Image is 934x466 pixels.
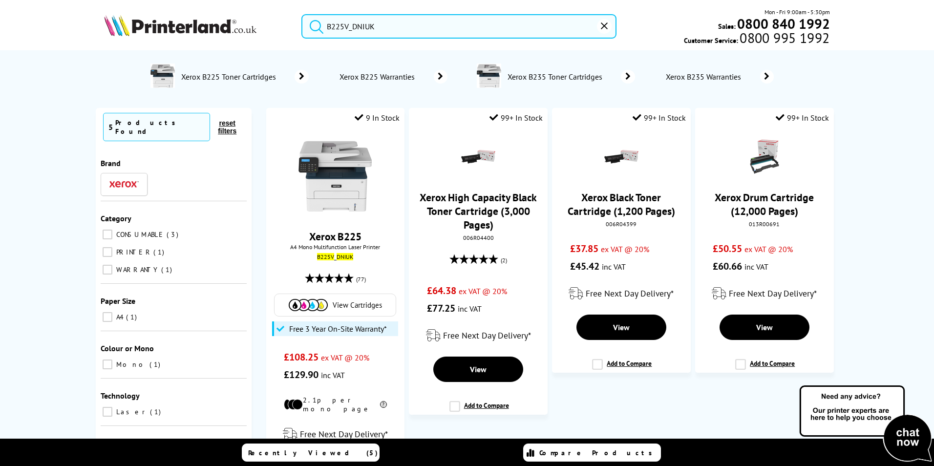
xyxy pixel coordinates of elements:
[114,407,149,416] span: Laser
[506,72,606,82] span: Xerox B235 Toner Cartridges
[126,313,139,321] span: 1
[702,220,826,228] div: 013R00691
[355,113,400,123] div: 9 In Stock
[279,299,391,311] a: View Cartridges
[764,7,830,17] span: Mon - Fri 9:00am - 5:30pm
[101,296,135,306] span: Paper Size
[301,14,616,39] input: Search product or brand
[103,230,112,239] input: CONSUMABLE 3
[570,242,598,255] span: £37.85
[101,158,121,168] span: Brand
[104,15,256,36] img: Printerland Logo
[284,396,387,413] li: 2.1p per mono page
[289,324,387,334] span: Free 3 Year On-Site Warranty*
[433,357,523,382] a: View
[747,140,782,174] img: Xerox-013R00691-Drum-Small.gif
[449,401,509,420] label: Add to Compare
[458,304,482,314] span: inc VAT
[274,253,397,260] div: _
[103,407,112,417] input: Laser 1
[470,364,487,374] span: View
[744,262,768,272] span: inc VAT
[101,213,131,223] span: Category
[427,284,456,297] span: £64.38
[337,253,353,260] mark: DNIUK
[506,64,635,90] a: Xerox B235 Toner Cartridges
[729,288,817,299] span: Free Next Day Delivery*
[115,118,205,136] div: Products Found
[738,33,829,42] span: 0800 995 1992
[284,351,318,363] span: £108.25
[114,360,149,369] span: Mono
[568,191,675,218] a: Xerox Black Toner Cartridge (1,200 Pages)
[700,280,828,307] div: modal_delivery
[180,72,280,82] span: Xerox B225 Toner Cartridges
[586,288,674,299] span: Free Next Day Delivery*
[103,247,112,257] input: PRINTER 1
[284,368,318,381] span: £129.90
[109,181,139,188] img: Xerox
[114,230,166,239] span: CONSUMABLE
[715,191,814,218] a: Xerox Drum Cartridge (12,000 Pages)
[338,72,419,82] span: Xerox B225 Warranties
[309,230,361,243] a: Xerox B225
[414,322,542,349] div: modal_delivery
[114,313,125,321] span: A4
[114,248,152,256] span: PRINTER
[720,315,809,340] a: View
[459,286,507,296] span: ex VAT @ 20%
[477,64,501,88] img: B235V_DNI-conspage.jpg
[416,234,540,241] div: 006R04400
[576,315,666,340] a: View
[602,262,626,272] span: inc VAT
[103,360,112,369] input: Mono 1
[684,33,829,45] span: Customer Service:
[756,322,773,332] span: View
[713,242,742,255] span: £50.55
[321,353,369,362] span: ex VAT @ 20%
[461,140,495,174] img: Xerox-HC-BlackToner-006R04400-Small.gif
[149,360,163,369] span: 1
[248,448,378,457] span: Recently Viewed (5)
[427,302,455,315] span: £77.25
[613,322,630,332] span: View
[101,391,140,401] span: Technology
[298,140,372,213] img: Xerox-B225-Front-Main-Small.jpg
[713,260,742,273] span: £60.66
[150,407,163,416] span: 1
[523,444,661,462] a: Compare Products
[161,265,174,274] span: 1
[271,243,400,251] span: A4 Mono Multifunction Laser Printer
[356,270,366,289] span: (77)
[718,21,736,31] span: Sales:
[210,119,244,135] button: reset filters
[797,384,934,464] img: Open Live Chat window
[317,253,334,260] mark: B225V
[338,70,447,84] a: Xerox B225 Warranties
[633,113,686,123] div: 99+ In Stock
[736,19,830,28] a: 0800 840 1992
[420,191,537,232] a: Xerox High Capacity Black Toner Cartridge (3,000 Pages)
[443,330,531,341] span: Free Next Day Delivery*
[153,248,167,256] span: 1
[735,359,795,378] label: Add to Compare
[557,280,685,307] div: modal_delivery
[180,64,309,90] a: Xerox B225 Toner Cartridges
[559,220,683,228] div: 006R04399
[114,265,160,274] span: WARRANTY
[539,448,658,457] span: Compare Products
[601,244,649,254] span: ex VAT @ 20%
[501,251,507,270] span: (2)
[300,428,388,440] span: Free Next Day Delivery*
[664,70,774,84] a: Xerox B235 Warranties
[289,299,328,311] img: Cartridges
[489,113,543,123] div: 99+ In Stock
[101,438,143,448] span: Connectivity
[242,444,380,462] a: Recently Viewed (5)
[604,140,638,174] img: Xerox-Std-BlackToner-006R04399-Small.gif
[776,113,829,123] div: 99+ In Stock
[664,72,745,82] span: Xerox B235 Warranties
[737,15,830,33] b: 0800 840 1992
[150,64,175,88] img: B225V_DNI-conspage.jpg
[101,343,154,353] span: Colour or Mono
